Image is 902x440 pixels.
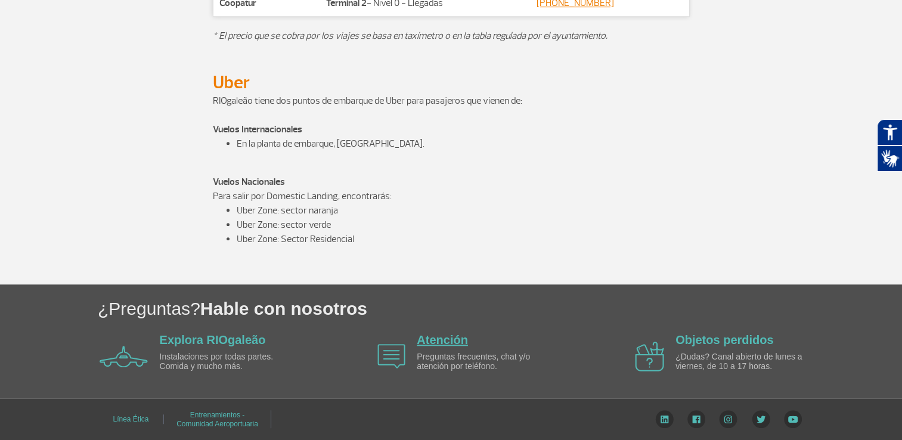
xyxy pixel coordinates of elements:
p: Preguntas frecuentes, chat y/o atención por teléfono. [417,352,554,371]
strong: Vuelos Nacionales [213,176,285,188]
a: Objetos perdidos [675,333,773,346]
a: Explora RIOgaleão [160,333,266,346]
p: RIOgaleão tiene dos puntos de embarque de Uber para pasajeros que vienen de: [213,94,690,108]
img: Facebook [687,410,705,428]
a: Línea Ética [113,411,148,427]
h2: Uber [213,72,690,94]
a: Atención [417,333,468,346]
img: icono de avión [100,346,148,367]
div: Complemento de accesibilidad de Hand Talk. [877,119,902,172]
li: En la planta de embarque, [GEOGRAPHIC_DATA]. [237,137,690,151]
img: icono de avión [377,344,405,368]
img: Twitter [655,410,674,428]
button: Recursos de asistencia abiertos. [877,119,902,145]
h1: ¿Preguntas? [98,296,902,321]
em: * El precio que se cobra por los viajes se basa en taxímetro o en la tabla regulada por el ayunta... [213,30,607,42]
strong: Vuelos Internacionales [213,123,302,135]
p: Instalaciones por todas partes. Comida y mucho más. [160,352,297,371]
img: Instagram [719,410,737,428]
span: Hable con nosotros [200,299,367,318]
img: YouTube [784,410,802,428]
font: Para salir por Domestic Landing, encontrarás: [213,176,392,202]
img: Twitter [752,410,770,428]
li: Uber Zone: Sector Residencial [237,232,690,246]
img: icono de avión [635,342,664,371]
button: Traductor de lenguaje de señas abierto. [877,145,902,172]
li: Uber Zone: sector naranja [237,203,690,218]
li: Uber Zone: sector verde [237,218,690,232]
a: Entrenamientos - Comunidad Aeroportuaria [176,407,258,432]
p: ¿Dudas? Canal abierto de lunes a viernes, de 10 a 17 horas. [675,352,813,371]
